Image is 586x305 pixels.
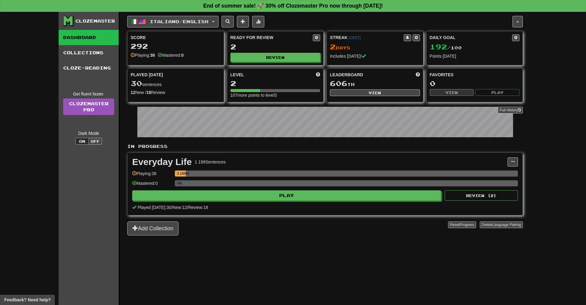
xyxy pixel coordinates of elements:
span: / 100 [430,45,462,50]
div: 3.169% [177,170,186,177]
span: Language Pairing [492,223,521,227]
div: th [330,80,420,88]
span: 606 [330,79,347,88]
div: New / Review [131,89,221,95]
strong: 0 [181,53,184,58]
span: Score more points to level up [316,72,320,78]
div: Mastered: [158,52,183,58]
div: Streak [330,34,404,41]
a: Dashboard [59,30,119,45]
div: Score [131,34,221,41]
button: Review [230,53,320,62]
span: Played [DATE] [131,72,163,78]
button: Search sentences [222,16,234,27]
button: Add sentence to collection [237,16,249,27]
div: 107 more points to level 3 [230,92,320,98]
div: 2 [230,43,320,51]
button: Review (2) [445,190,518,201]
button: View [330,89,420,96]
div: Get fluent faster. [63,91,114,97]
div: 292 [131,42,221,50]
a: ClozemasterPro [63,99,114,115]
button: View [430,89,474,96]
div: 1 199 Sentences [195,159,226,165]
button: Off [89,138,102,145]
div: Daily Goal [430,34,512,41]
a: (CEST) [349,36,361,40]
span: Open feedback widget [4,297,51,303]
span: Played [DATE]: 30 [138,205,171,210]
span: / [171,205,172,210]
span: 30 [131,79,142,88]
div: sentences [131,80,221,88]
button: DeleteLanguage Pairing [480,221,523,228]
button: On [75,138,89,145]
span: 192 [430,42,447,51]
a: Collections [59,45,119,60]
button: Add Collection [127,221,179,235]
span: Review: 18 [188,205,208,210]
button: Play [132,190,441,201]
button: ResetProgress [448,221,476,228]
span: 2 [330,42,336,51]
strong: 38 [150,53,155,58]
button: Full History [498,107,523,113]
span: This week in points, UTC [416,72,420,78]
div: Ready for Review [230,34,313,41]
a: Cloze-Reading [59,60,119,76]
div: Favorites [430,72,520,78]
div: Dark Mode [63,130,114,136]
div: Points [DATE] [430,53,520,59]
div: 0 [430,80,520,87]
span: / [187,205,188,210]
span: Leaderboard [330,72,363,78]
div: Mastered: 0 [132,180,172,190]
div: Clozemaster [75,18,115,24]
div: Everyday Life [132,157,192,167]
strong: 12 [131,90,136,95]
div: Day s [330,43,420,51]
p: In Progress [127,143,523,149]
div: Playing: [131,52,155,58]
button: Italiano/English [127,16,219,27]
span: New: 12 [172,205,187,210]
div: Playing: 38 [132,170,172,181]
button: Play [475,89,519,96]
span: Level [230,72,244,78]
button: More stats [252,16,264,27]
div: 2 [230,80,320,87]
span: Progress [460,223,474,227]
strong: End of summer sale! 🚀 30% off Clozemaster Pro now through [DATE]! [203,3,383,9]
div: Includes [DATE]! [330,53,420,59]
strong: 18 [146,90,151,95]
span: Italiano / English [150,19,208,24]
